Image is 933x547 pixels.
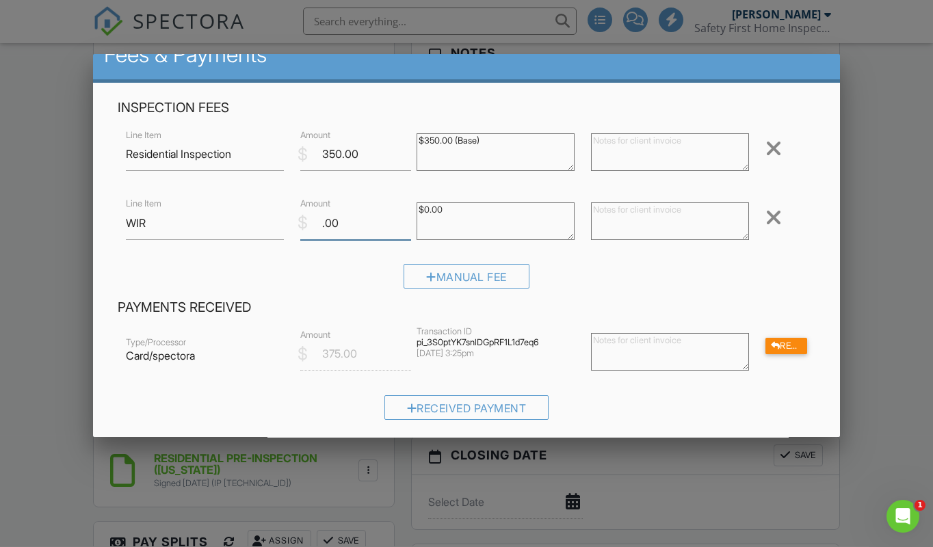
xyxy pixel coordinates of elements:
[126,130,161,142] label: Line Item
[417,338,575,349] div: pi_3S0ptYK7snlDGpRF1L1d7eq6
[298,144,308,167] div: $
[417,327,575,338] div: Transaction ID
[886,501,919,533] iframe: Intercom live chat
[417,203,575,241] textarea: $0.00
[404,274,529,288] a: Manual Fee
[126,338,284,349] div: Type/Processor
[765,338,807,352] a: Refund
[417,134,575,172] textarea: $350.00 (Base)
[404,265,529,289] div: Manual Fee
[300,198,330,211] label: Amount
[765,338,807,356] div: Refund
[298,343,308,366] div: $
[118,299,815,317] h4: Payments Received
[126,198,161,211] label: Line Item
[384,405,549,418] a: Received Payment
[298,212,308,235] div: $
[300,330,330,342] label: Amount
[126,349,284,364] p: Card/spectora
[384,396,549,421] div: Received Payment
[417,349,575,360] div: [DATE] 3:25pm
[915,501,925,511] span: 1
[104,42,828,69] h2: Fees & Payments
[118,100,815,118] h4: Inspection Fees
[300,130,330,142] label: Amount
